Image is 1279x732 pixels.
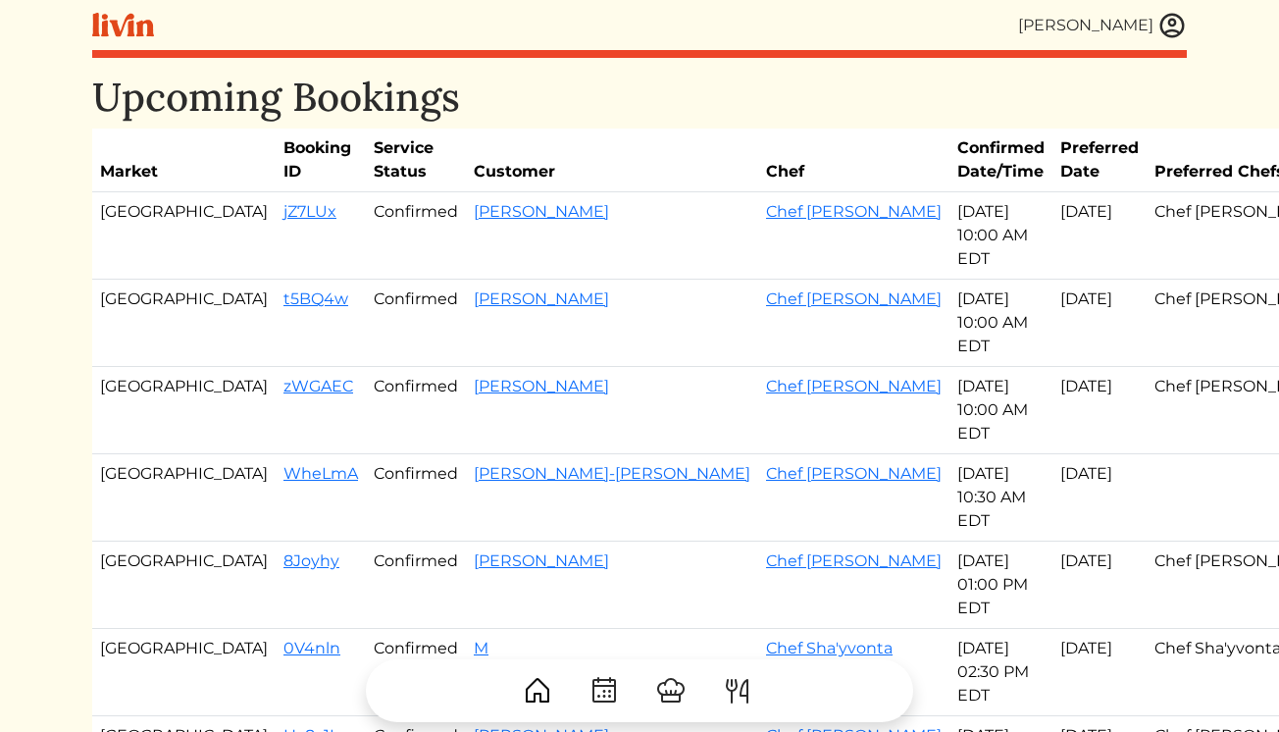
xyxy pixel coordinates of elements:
[474,377,609,395] a: [PERSON_NAME]
[92,13,154,37] img: livin-logo-a0d97d1a881af30f6274990eb6222085a2533c92bbd1e4f22c21b4f0d0e3210c.svg
[1052,129,1147,192] th: Preferred Date
[758,129,949,192] th: Chef
[283,289,348,308] a: t5BQ4w
[92,629,276,716] td: [GEOGRAPHIC_DATA]
[766,464,942,483] a: Chef [PERSON_NAME]
[92,367,276,454] td: [GEOGRAPHIC_DATA]
[92,74,1187,121] h1: Upcoming Bookings
[366,629,466,716] td: Confirmed
[949,367,1052,454] td: [DATE] 10:00 AM EDT
[283,639,340,657] a: 0V4nln
[1052,542,1147,629] td: [DATE]
[949,629,1052,716] td: [DATE] 02:30 PM EDT
[474,464,750,483] a: [PERSON_NAME]-[PERSON_NAME]
[522,675,553,706] img: House-9bf13187bcbb5817f509fe5e7408150f90897510c4275e13d0d5fca38e0b5951.svg
[92,129,276,192] th: Market
[283,464,358,483] a: WheLmA
[1052,629,1147,716] td: [DATE]
[655,675,687,706] img: ChefHat-a374fb509e4f37eb0702ca99f5f64f3b6956810f32a249b33092029f8484b388.svg
[276,129,366,192] th: Booking ID
[1157,11,1187,40] img: user_account-e6e16d2ec92f44fc35f99ef0dc9cddf60790bfa021a6ecb1c896eb5d2907b31c.svg
[766,551,942,570] a: Chef [PERSON_NAME]
[949,542,1052,629] td: [DATE] 01:00 PM EDT
[1018,14,1153,37] div: [PERSON_NAME]
[366,367,466,454] td: Confirmed
[1052,367,1147,454] td: [DATE]
[766,289,942,308] a: Chef [PERSON_NAME]
[466,129,758,192] th: Customer
[92,454,276,542] td: [GEOGRAPHIC_DATA]
[1052,192,1147,280] td: [DATE]
[366,192,466,280] td: Confirmed
[92,542,276,629] td: [GEOGRAPHIC_DATA]
[366,129,466,192] th: Service Status
[283,551,339,570] a: 8Joyhy
[1052,454,1147,542] td: [DATE]
[366,454,466,542] td: Confirmed
[766,639,893,657] a: Chef Sha'yvonta
[283,202,336,221] a: jZ7LUx
[766,202,942,221] a: Chef [PERSON_NAME]
[1052,280,1147,367] td: [DATE]
[474,639,488,657] a: M
[949,129,1052,192] th: Confirmed Date/Time
[366,280,466,367] td: Confirmed
[949,280,1052,367] td: [DATE] 10:00 AM EDT
[366,542,466,629] td: Confirmed
[588,675,620,706] img: CalendarDots-5bcf9d9080389f2a281d69619e1c85352834be518fbc73d9501aef674afc0d57.svg
[722,675,753,706] img: ForkKnife-55491504ffdb50bab0c1e09e7649658475375261d09fd45db06cec23bce548bf.svg
[949,454,1052,542] td: [DATE] 10:30 AM EDT
[949,192,1052,280] td: [DATE] 10:00 AM EDT
[92,280,276,367] td: [GEOGRAPHIC_DATA]
[474,202,609,221] a: [PERSON_NAME]
[474,551,609,570] a: [PERSON_NAME]
[766,377,942,395] a: Chef [PERSON_NAME]
[283,377,353,395] a: zWGAEC
[474,289,609,308] a: [PERSON_NAME]
[92,192,276,280] td: [GEOGRAPHIC_DATA]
